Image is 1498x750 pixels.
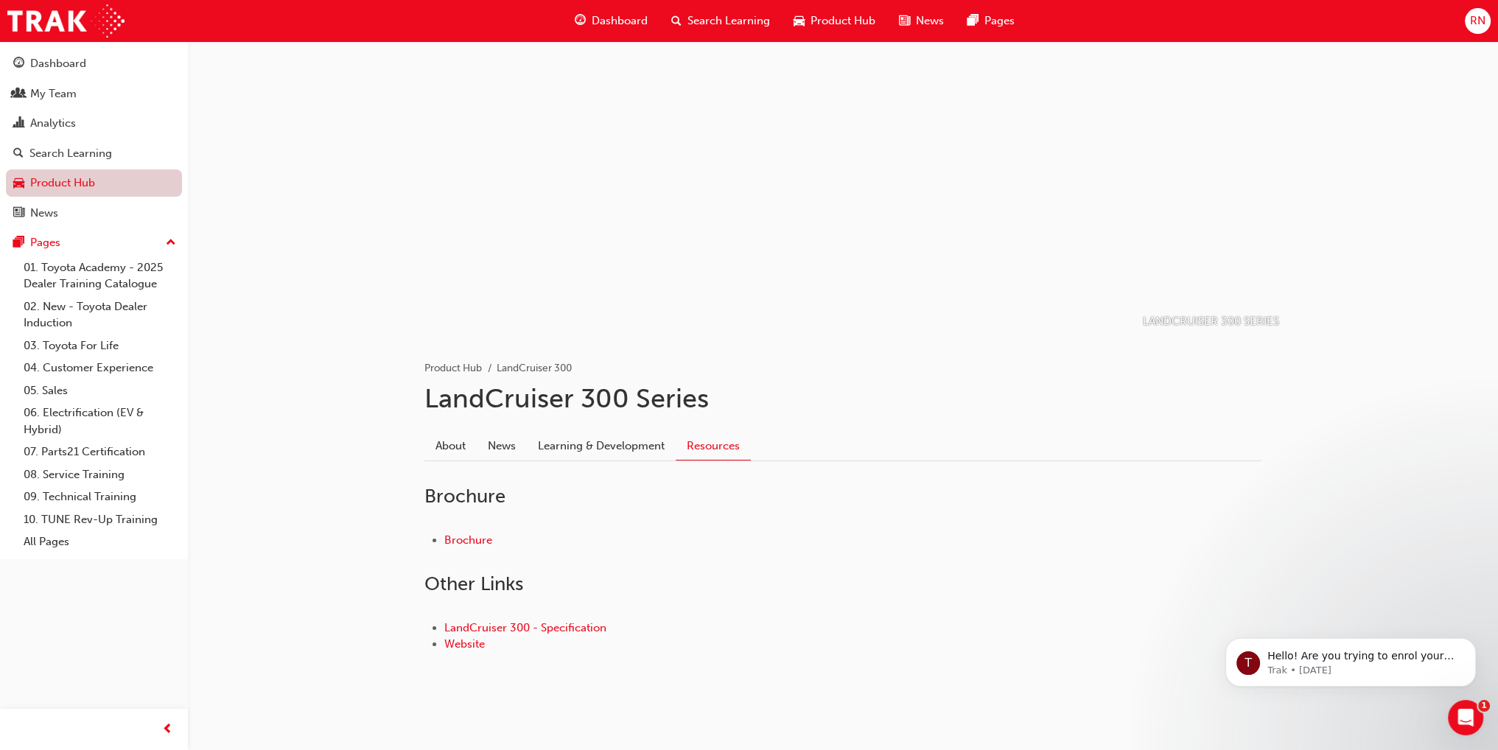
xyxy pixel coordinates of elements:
span: chart-icon [13,117,24,130]
span: Search Learning [687,13,770,29]
a: 02. New - Toyota Dealer Induction [18,295,182,334]
a: pages-iconPages [956,6,1026,36]
span: Pages [984,13,1015,29]
span: up-icon [166,234,176,253]
a: 03. Toyota For Life [18,334,182,357]
a: guage-iconDashboard [563,6,659,36]
div: Search Learning [29,145,112,162]
a: 04. Customer Experience [18,357,182,379]
span: search-icon [671,12,682,30]
a: All Pages [18,530,182,553]
div: Analytics [30,115,76,132]
span: pages-icon [967,12,979,30]
span: news-icon [899,12,910,30]
img: Trak [7,4,125,38]
a: news-iconNews [887,6,956,36]
span: news-icon [13,207,24,220]
span: search-icon [13,147,24,161]
div: My Team [30,85,77,102]
div: Dashboard [30,55,86,72]
a: Analytics [6,110,182,137]
button: RN [1465,8,1491,34]
button: DashboardMy TeamAnalyticsSearch LearningProduct HubNews [6,47,182,229]
span: 1 [1478,700,1490,712]
a: My Team [6,80,182,108]
h2: Other Links [424,572,1261,596]
a: Brochure [444,533,492,547]
div: Pages [30,234,60,251]
span: guage-icon [13,57,24,71]
span: car-icon [794,12,805,30]
a: Search Learning [6,140,182,167]
h1: LandCruiser 300 Series [424,382,1261,415]
a: 06. Electrification (EV & Hybrid) [18,402,182,441]
a: Product Hub [424,362,482,374]
a: News [6,200,182,227]
a: LandCruiser 300 - Specification [444,621,606,634]
p: LANDCRUISER 300 SERIES [1143,313,1279,330]
div: News [30,205,58,222]
span: News [916,13,944,29]
span: pages-icon [13,236,24,250]
a: 08. Service Training [18,463,182,486]
a: car-iconProduct Hub [782,6,887,36]
a: 01. Toyota Academy - 2025 Dealer Training Catalogue [18,256,182,295]
li: LandCruiser 300 [497,360,572,377]
span: RN [1470,13,1485,29]
iframe: Intercom live chat [1448,700,1483,735]
a: Learning & Development [527,432,676,460]
span: car-icon [13,177,24,190]
span: Product Hub [811,13,875,29]
button: Pages [6,229,182,256]
a: Website [444,637,485,651]
a: Product Hub [6,169,182,197]
h2: Brochure [424,485,1261,508]
a: News [477,432,527,460]
a: 10. TUNE Rev-Up Training [18,508,182,531]
span: prev-icon [162,721,173,739]
a: About [424,432,477,460]
span: people-icon [13,88,24,101]
a: 07. Parts21 Certification [18,441,182,463]
span: Dashboard [592,13,648,29]
a: 05. Sales [18,379,182,402]
a: 09. Technical Training [18,486,182,508]
a: search-iconSearch Learning [659,6,782,36]
iframe: Intercom notifications message [1203,607,1498,710]
span: guage-icon [575,12,586,30]
a: Dashboard [6,50,182,77]
a: Resources [676,432,751,461]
